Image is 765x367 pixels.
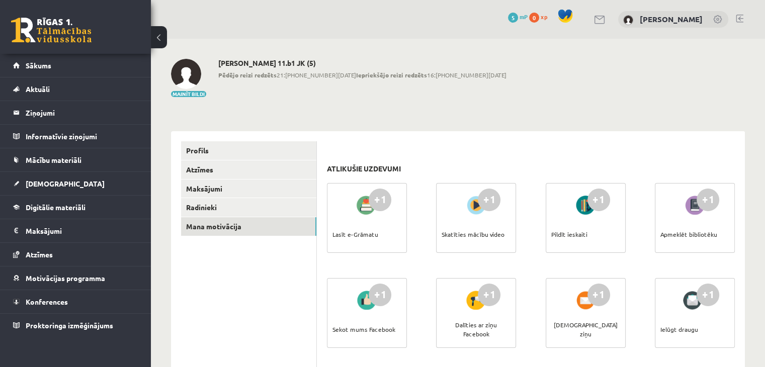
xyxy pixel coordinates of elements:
[218,71,277,79] b: Pēdējo reizi redzēts
[13,314,138,337] a: Proktoringa izmēģinājums
[551,312,620,347] div: [DEMOGRAPHIC_DATA] ziņu
[369,284,391,306] div: +1
[26,84,50,94] span: Aktuāli
[587,189,610,211] div: +1
[697,189,719,211] div: +1
[327,164,401,173] h3: Atlikušie uzdevumi
[26,101,138,124] legend: Ziņojumi
[508,13,518,23] span: 5
[13,101,138,124] a: Ziņojumi
[442,217,504,252] div: Skatīties mācību video
[13,219,138,242] a: Maksājumi
[171,91,206,97] button: Mainīt bildi
[13,54,138,77] a: Sākums
[26,203,86,212] span: Digitālie materiāli
[660,312,698,347] div: Ielūgt draugu
[587,284,610,306] div: +1
[13,266,138,290] a: Motivācijas programma
[181,217,316,236] a: Mana motivācija
[508,13,528,21] a: 5 mP
[26,250,53,259] span: Atzīmes
[529,13,539,23] span: 0
[26,321,113,330] span: Proktoringa izmēģinājums
[181,179,316,198] a: Maksājumi
[26,179,105,188] span: [DEMOGRAPHIC_DATA]
[623,15,633,25] img: Sendija Ivanova
[478,189,500,211] div: +1
[26,125,138,148] legend: Informatīvie ziņojumi
[520,13,528,21] span: mP
[26,155,81,164] span: Mācību materiāli
[13,148,138,171] a: Mācību materiāli
[218,59,506,67] h2: [PERSON_NAME] 11.b1 JK (5)
[13,125,138,148] a: Informatīvie ziņojumi
[356,71,427,79] b: Iepriekšējo reizi redzēts
[26,297,68,306] span: Konferences
[13,77,138,101] a: Aktuāli
[171,59,201,89] img: Sendija Ivanova
[181,160,316,179] a: Atzīmes
[218,70,506,79] span: 21:[PHONE_NUMBER][DATE] 16:[PHONE_NUMBER][DATE]
[13,290,138,313] a: Konferences
[541,13,547,21] span: xp
[11,18,92,43] a: Rīgas 1. Tālmācības vidusskola
[13,196,138,219] a: Digitālie materiāli
[13,172,138,195] a: [DEMOGRAPHIC_DATA]
[26,273,105,283] span: Motivācijas programma
[26,61,51,70] span: Sākums
[697,284,719,306] div: +1
[478,284,500,306] div: +1
[181,198,316,217] a: Radinieki
[442,312,511,347] div: Dalīties ar ziņu Facebook
[640,14,703,24] a: [PERSON_NAME]
[551,217,587,252] div: Pildīt ieskaiti
[13,243,138,266] a: Atzīmes
[181,141,316,160] a: Profils
[529,13,552,21] a: 0 xp
[332,217,378,252] div: Lasīt e-Grāmatu
[26,219,138,242] legend: Maksājumi
[332,312,395,347] div: Sekot mums Facebook
[660,217,717,252] div: Apmeklēt bibliotēku
[369,189,391,211] div: +1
